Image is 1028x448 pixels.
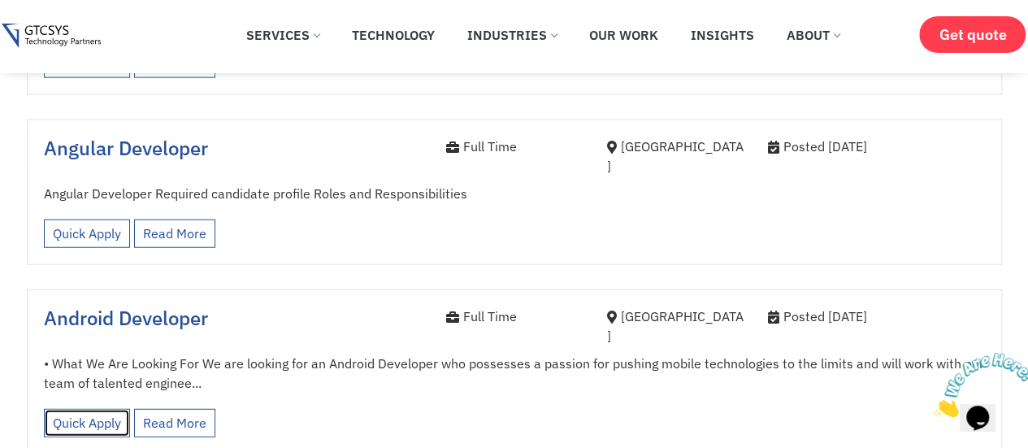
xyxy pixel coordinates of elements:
div: [GEOGRAPHIC_DATA] [607,137,744,176]
div: Full Time [446,137,583,156]
a: Read More [134,409,215,437]
a: Get quote [919,16,1026,53]
div: Posted [DATE] [768,307,985,326]
img: Gtcsys logo [2,24,100,49]
span: Get quote [939,26,1006,43]
div: Posted [DATE] [768,137,985,156]
a: Angular Developer [44,135,208,161]
iframe: chat widget [927,346,1028,424]
div: Full Time [446,307,583,326]
a: About [774,17,852,53]
img: Chat attention grabber [7,7,107,71]
a: Android Developer [44,305,208,331]
a: Industries [455,17,569,53]
a: Read More [134,220,215,248]
a: Technology [340,17,447,53]
a: Quick Apply [44,220,130,248]
div: [GEOGRAPHIC_DATA] [607,307,744,346]
p: • What We Are Looking For We are looking for an Android Developer who possesses a passion for pus... [44,354,985,393]
a: Services [234,17,332,53]
a: Quick Apply [44,409,130,437]
a: Insights [679,17,766,53]
p: Angular Developer Required candidate profile Roles and Responsibilities [44,184,985,203]
a: Our Work [577,17,670,53]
